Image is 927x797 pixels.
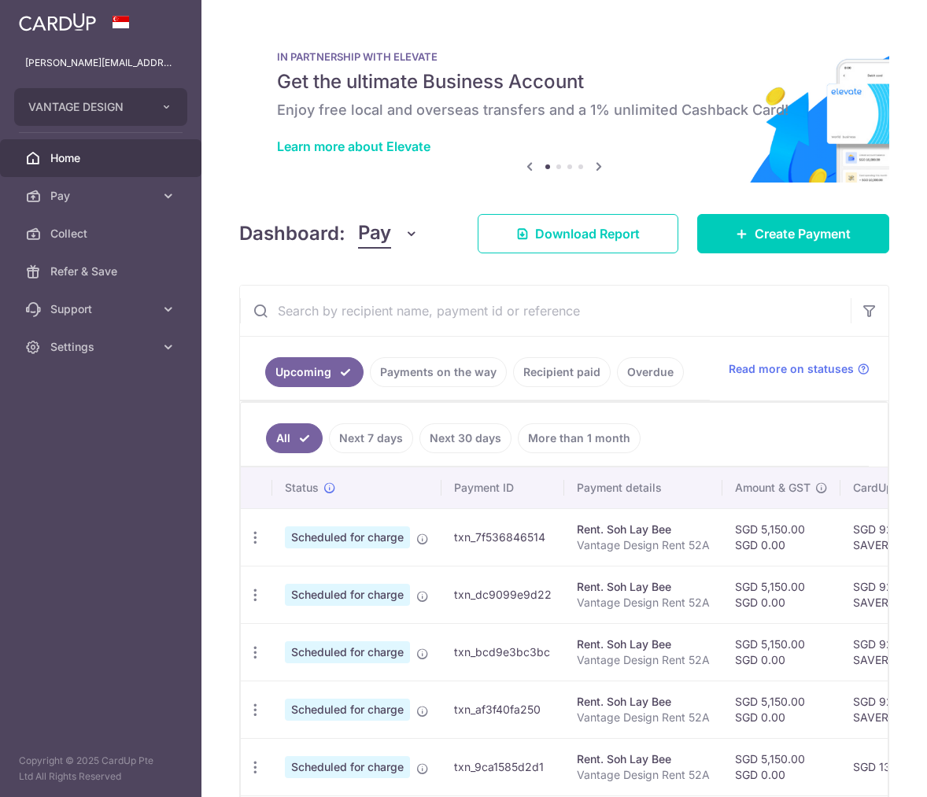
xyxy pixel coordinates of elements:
button: VANTAGE DESIGN [14,88,187,126]
span: Create Payment [755,224,851,243]
td: SGD 5,150.00 SGD 0.00 [722,508,840,566]
span: Home [50,150,154,166]
th: Payment ID [441,467,564,508]
button: Pay [358,219,419,249]
span: Scheduled for charge [285,641,410,663]
th: Payment details [564,467,722,508]
span: CardUp fee [853,480,913,496]
a: Upcoming [265,357,364,387]
img: CardUp [19,13,96,31]
span: Amount & GST [735,480,811,496]
h5: Get the ultimate Business Account [277,69,851,94]
td: txn_dc9099e9d22 [441,566,564,623]
span: Status [285,480,319,496]
div: Rent. Soh Lay Bee [577,694,710,710]
span: Collect [50,226,154,242]
span: Scheduled for charge [285,756,410,778]
div: Rent. Soh Lay Bee [577,751,710,767]
td: txn_9ca1585d2d1 [441,738,564,795]
a: Payments on the way [370,357,507,387]
td: txn_af3f40fa250 [441,681,564,738]
img: Renovation banner [239,25,889,183]
td: SGD 5,150.00 SGD 0.00 [722,623,840,681]
h4: Dashboard: [239,220,345,248]
a: Create Payment [697,214,889,253]
span: Refer & Save [50,264,154,279]
input: Search by recipient name, payment id or reference [240,286,851,336]
div: Rent. Soh Lay Bee [577,579,710,595]
p: IN PARTNERSHIP WITH ELEVATE [277,50,851,63]
p: Vantage Design Rent 52A [577,537,710,553]
a: Learn more about Elevate [277,138,430,154]
span: Read more on statuses [729,361,854,377]
td: SGD 5,150.00 SGD 0.00 [722,681,840,738]
span: Scheduled for charge [285,526,410,548]
p: Vantage Design Rent 52A [577,652,710,668]
a: All [266,423,323,453]
span: Settings [50,339,154,355]
a: Next 7 days [329,423,413,453]
span: Support [50,301,154,317]
td: SGD 5,150.00 SGD 0.00 [722,566,840,623]
a: Recipient paid [513,357,611,387]
a: Overdue [617,357,684,387]
a: Download Report [478,214,678,253]
span: Scheduled for charge [285,584,410,606]
span: Download Report [535,224,640,243]
div: Rent. Soh Lay Bee [577,636,710,652]
p: Vantage Design Rent 52A [577,767,710,783]
td: txn_bcd9e3bc3bc [441,623,564,681]
p: Vantage Design Rent 52A [577,595,710,611]
a: Next 30 days [419,423,512,453]
a: Read more on statuses [729,361,870,377]
td: SGD 5,150.00 SGD 0.00 [722,738,840,795]
span: VANTAGE DESIGN [28,99,145,115]
td: txn_7f536846514 [441,508,564,566]
div: Rent. Soh Lay Bee [577,522,710,537]
h6: Enjoy free local and overseas transfers and a 1% unlimited Cashback Card! [277,101,851,120]
span: Scheduled for charge [285,699,410,721]
span: Pay [358,219,391,249]
p: [PERSON_NAME][EMAIL_ADDRESS][PERSON_NAME][DOMAIN_NAME] [25,55,176,71]
a: More than 1 month [518,423,641,453]
p: Vantage Design Rent 52A [577,710,710,725]
span: Pay [50,188,154,204]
